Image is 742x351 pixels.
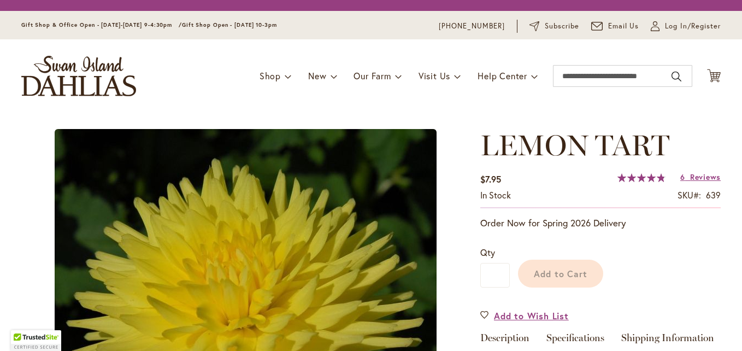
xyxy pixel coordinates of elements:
[480,189,511,201] span: In stock
[529,21,579,32] a: Subscribe
[546,333,604,349] a: Specifications
[690,172,721,182] span: Reviews
[480,333,721,349] div: Detailed Product Info
[672,68,681,85] button: Search
[354,70,391,81] span: Our Farm
[706,189,721,202] div: 639
[680,172,685,182] span: 6
[260,70,281,81] span: Shop
[480,217,721,230] p: Order Now for Spring 2026 Delivery
[419,70,450,81] span: Visit Us
[545,21,579,32] span: Subscribe
[665,21,721,32] span: Log In/Register
[480,173,501,185] span: $7.95
[21,21,182,28] span: Gift Shop & Office Open - [DATE]-[DATE] 9-4:30pm /
[182,21,277,28] span: Gift Shop Open - [DATE] 10-3pm
[480,247,495,258] span: Qty
[439,21,505,32] a: [PHONE_NUMBER]
[621,333,714,349] a: Shipping Information
[11,330,61,351] div: TrustedSite Certified
[21,56,136,96] a: store logo
[308,70,326,81] span: New
[480,128,669,162] span: LEMON TART
[651,21,721,32] a: Log In/Register
[608,21,639,32] span: Email Us
[480,309,569,322] a: Add to Wish List
[494,309,569,322] span: Add to Wish List
[480,333,529,349] a: Description
[591,21,639,32] a: Email Us
[480,189,511,202] div: Availability
[617,173,666,182] div: 97%
[680,172,721,182] a: 6 Reviews
[478,70,527,81] span: Help Center
[678,189,701,201] strong: SKU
